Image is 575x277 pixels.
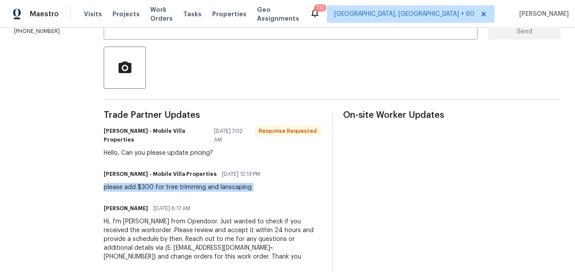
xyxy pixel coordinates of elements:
span: Geo Assignments [257,5,299,23]
span: [DATE] 12:13 PM [222,170,260,179]
h6: [PERSON_NAME] [104,204,148,213]
span: Trade Partner Updates [104,111,322,120]
span: [DATE] 7:02 AM [214,127,249,144]
span: [PERSON_NAME] [516,10,569,18]
span: Tasks [183,11,202,17]
div: Hi, I'm [PERSON_NAME] from Opendoor. Just wanted to check if you received the workorder .Please r... [104,217,322,261]
h6: [PERSON_NAME] - Mobile Villa Properties [104,127,209,144]
span: Work Orders [150,5,173,23]
span: Properties [212,10,246,18]
span: Response Requested [256,127,321,135]
p: [PHONE_NUMBER] [14,28,83,35]
span: Visits [84,10,102,18]
div: please add $300 for tree trimming and lanscaping [104,183,265,192]
h6: [PERSON_NAME] - Mobile Villa Properties [104,170,217,179]
span: [GEOGRAPHIC_DATA], [GEOGRAPHIC_DATA] + 60 [334,10,474,18]
span: Maestro [30,10,59,18]
span: Projects [112,10,140,18]
span: [DATE] 6:17 AM [153,204,190,213]
span: On-site Worker Updates [344,111,561,120]
div: Hello, Can you please update pricing? [104,149,322,157]
div: 732 [316,4,325,12]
